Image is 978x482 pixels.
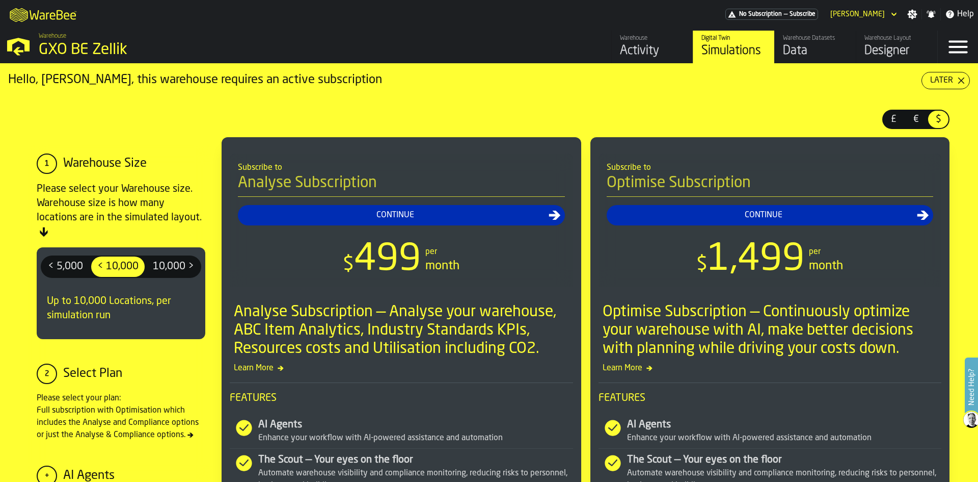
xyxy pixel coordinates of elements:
button: button-Continue [607,205,934,225]
div: Please select your plan: Full subscription with Optimisation which includes the Analyse and Compl... [37,392,205,441]
a: link-to-/wh/i/5fa160b1-7992-442a-9057-4226e3d2ae6d/simulations [693,31,774,63]
div: Data [783,43,848,59]
a: link-to-/wh/i/5fa160b1-7992-442a-9057-4226e3d2ae6d/feed/ [611,31,693,63]
span: $ [930,113,946,126]
div: 2 [37,364,57,384]
div: Digital Twin [701,35,766,42]
button: button-Later [921,72,970,89]
span: Help [957,8,974,20]
span: 499 [354,242,421,278]
div: thumb [883,111,904,128]
span: Warehouse [39,33,66,40]
h4: Analyse Subscription [238,174,565,197]
div: The Scout — Your eyes on the floor [627,453,942,467]
label: button-toggle-Settings [903,9,921,19]
div: Hello, [PERSON_NAME], this warehouse requires an active subscription [8,72,921,88]
a: link-to-/wh/i/5fa160b1-7992-442a-9057-4226e3d2ae6d/designer [856,31,937,63]
div: Continue [611,209,917,221]
label: button-switch-multi-< 5,000 [41,256,90,278]
label: button-toggle-Menu [938,31,978,63]
div: month [809,258,843,274]
div: Warehouse Layout [864,35,929,42]
div: per [425,246,437,258]
div: Continue [242,209,549,221]
div: thumb [147,257,200,277]
div: Subscribe to [607,162,934,174]
a: link-to-/wh/i/5fa160b1-7992-442a-9057-4226e3d2ae6d/data [774,31,856,63]
div: DropdownMenuValue-Susana Carmona [826,8,899,20]
div: thumb [928,111,948,128]
span: Learn More [599,362,942,374]
div: Optimise Subscription — Continuously optimize your warehouse with AI, make better decisions with ... [603,303,942,358]
span: Learn More [230,362,573,374]
span: < 5,000 [44,259,87,275]
div: thumb [906,111,926,128]
span: € [908,113,924,126]
div: AI Agents [258,418,573,432]
div: Warehouse Size [63,156,147,172]
label: button-toggle-Help [941,8,978,20]
span: — [784,11,787,18]
div: Later [926,74,957,87]
div: The Scout — Your eyes on the floor [258,453,573,467]
div: AI Agents [627,418,942,432]
div: 1 [37,154,57,174]
div: thumb [91,257,145,277]
div: Warehouse [620,35,685,42]
div: Enhance your workflow with AI-powered assistance and automation [258,432,573,444]
span: $ [696,255,708,275]
label: button-switch-multi-10,000 > [146,256,201,278]
div: Up to 10,000 Locations, per simulation run [41,286,201,331]
div: Please select your Warehouse size. Warehouse size is how many locations are in the simulated layout. [37,182,205,239]
button: button-Continue [238,205,565,225]
div: Analyse Subscription — Analyse your warehouse, ABC Item Analytics, Industry Standards KPIs, Resou... [234,303,573,358]
div: Warehouse Datasets [783,35,848,42]
span: 10,000 > [149,259,198,275]
h4: Optimise Subscription [607,174,934,197]
div: Enhance your workflow with AI-powered assistance and automation [627,432,942,444]
span: 1,499 [708,242,805,278]
div: Designer [864,43,929,59]
div: DropdownMenuValue-Susana Carmona [830,10,885,18]
label: button-switch-multi-$ [927,110,949,129]
span: Features [599,391,942,405]
label: Need Help? [966,359,977,416]
label: button-switch-multi-£ [882,110,905,129]
label: button-switch-multi-< 10,000 [90,256,146,278]
div: per [809,246,821,258]
div: Menu Subscription [725,9,818,20]
div: GXO BE Zellik [39,41,314,59]
span: Features [230,391,573,405]
span: < 10,000 [93,259,143,275]
div: thumb [42,257,89,277]
span: Subscribe [790,11,816,18]
a: link-to-/wh/i/5fa160b1-7992-442a-9057-4226e3d2ae6d/pricing/ [725,9,818,20]
div: month [425,258,459,274]
label: button-switch-multi-€ [905,110,927,129]
div: Select Plan [63,366,122,382]
span: No Subscription [739,11,782,18]
div: Activity [620,43,685,59]
label: button-toggle-Notifications [922,9,940,19]
div: Subscribe to [238,162,565,174]
span: £ [885,113,902,126]
div: Simulations [701,43,766,59]
span: $ [343,255,354,275]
